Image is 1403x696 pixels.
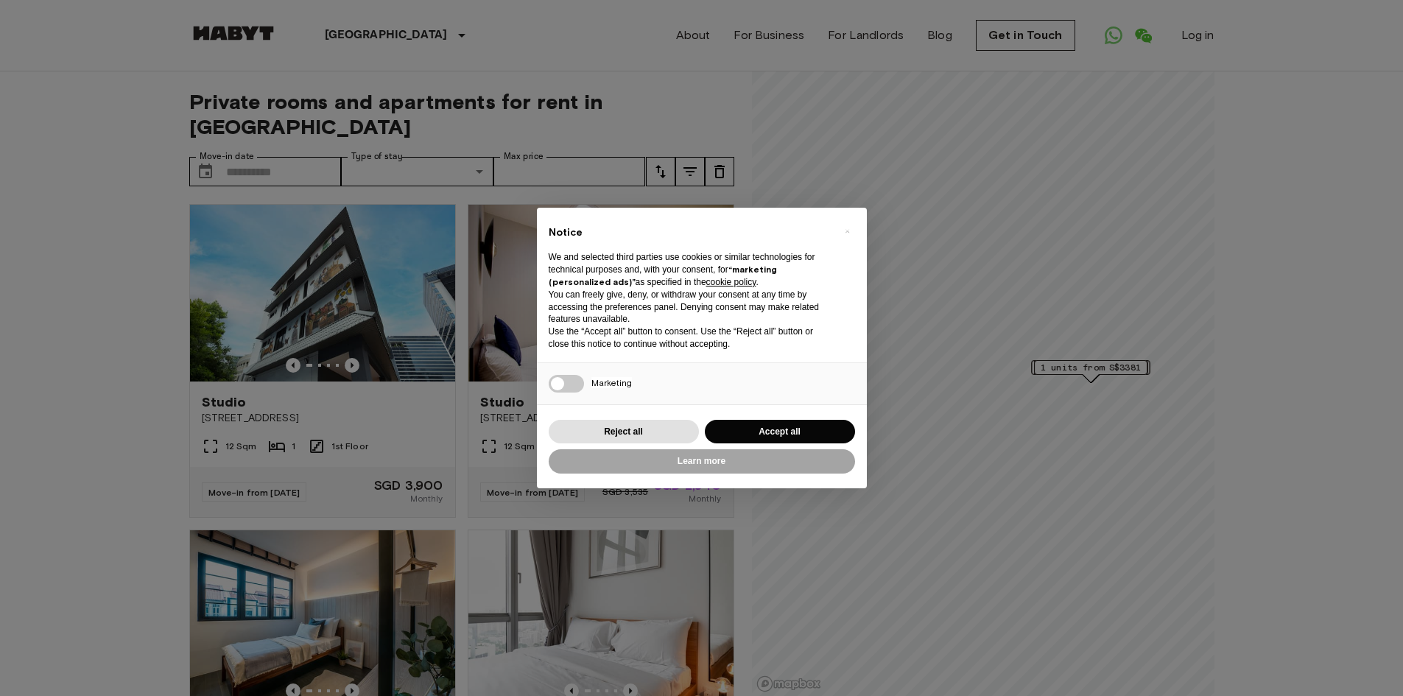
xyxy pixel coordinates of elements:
[845,222,850,240] span: ×
[705,420,855,444] button: Accept all
[591,377,632,388] span: Marketing
[549,251,831,288] p: We and selected third parties use cookies or similar technologies for technical purposes and, wit...
[549,326,831,351] p: Use the “Accept all” button to consent. Use the “Reject all” button or close this notice to conti...
[836,219,859,243] button: Close this notice
[706,277,756,287] a: cookie policy
[549,449,855,474] button: Learn more
[549,225,831,240] h2: Notice
[549,264,777,287] strong: “marketing (personalized ads)”
[549,289,831,326] p: You can freely give, deny, or withdraw your consent at any time by accessing the preferences pane...
[549,420,699,444] button: Reject all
